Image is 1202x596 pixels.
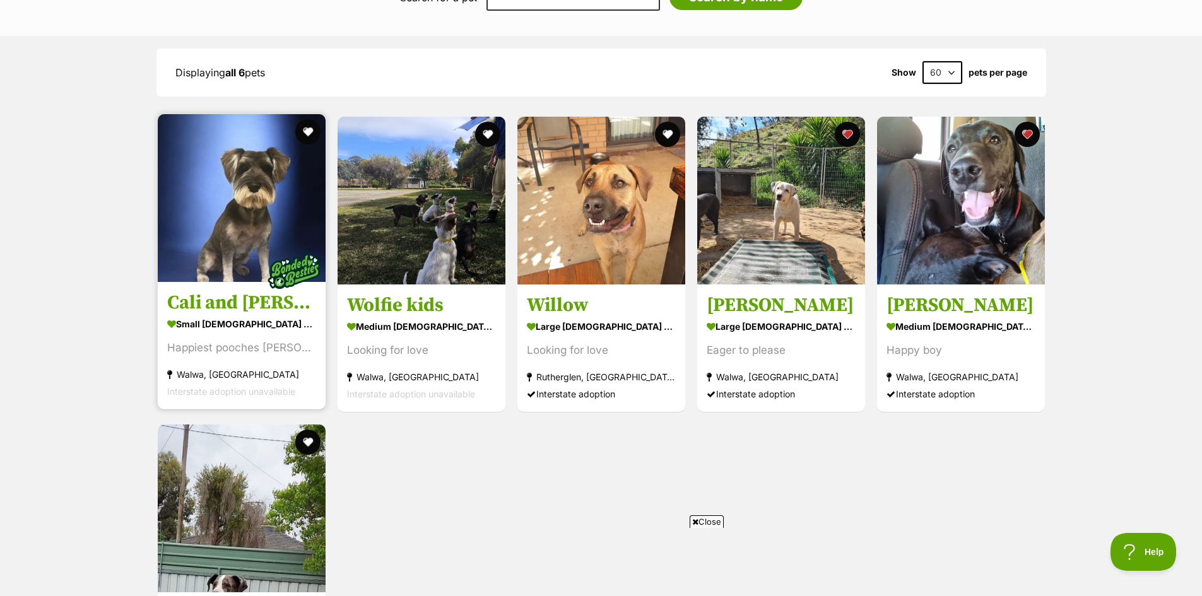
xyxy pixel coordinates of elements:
[347,369,496,386] div: Walwa, [GEOGRAPHIC_DATA]
[527,294,676,318] h3: Willow
[1111,533,1177,571] iframe: Help Scout Beacon - Open
[887,386,1035,403] div: Interstate adoption
[527,318,676,336] div: large [DEMOGRAPHIC_DATA] Dog
[1015,122,1040,147] button: favourite
[892,67,916,78] span: Show
[697,284,865,412] a: [PERSON_NAME] large [DEMOGRAPHIC_DATA] Dog Eager to please Walwa, [GEOGRAPHIC_DATA] Interstate ad...
[517,117,685,284] img: Willow
[887,369,1035,386] div: Walwa, [GEOGRAPHIC_DATA]
[225,66,245,79] strong: all 6
[175,66,265,79] span: Displaying pets
[167,340,316,357] div: Happiest pooches [PERSON_NAME]
[158,282,326,410] a: Cali and [PERSON_NAME] small [DEMOGRAPHIC_DATA] Dog Happiest pooches [PERSON_NAME] Walwa, [GEOGRA...
[877,117,1045,284] img: Tyson
[158,114,326,282] img: Cali and Theo
[707,386,856,403] div: Interstate adoption
[167,366,316,383] div: Walwa, [GEOGRAPHIC_DATA]
[347,294,496,318] h3: Wolfie kids
[517,284,685,412] a: Willow large [DEMOGRAPHIC_DATA] Dog Looking for love Rutherglen, [GEOGRAPHIC_DATA] Interstate ado...
[527,342,676,359] div: Looking for love
[167,291,316,315] h3: Cali and [PERSON_NAME]
[969,67,1027,78] label: pets per page
[887,342,1035,359] div: Happy boy
[877,284,1045,412] a: [PERSON_NAME] medium [DEMOGRAPHIC_DATA] Dog Happy boy Walwa, [GEOGRAPHIC_DATA] Interstate adoptio...
[707,294,856,318] h3: [PERSON_NAME]
[158,424,326,592] img: Sheck
[295,429,321,455] button: favourite
[338,117,505,284] img: Wolfie kids
[887,318,1035,336] div: medium [DEMOGRAPHIC_DATA] Dog
[690,515,724,528] span: Close
[697,117,865,284] img: Yuki
[338,284,505,412] a: Wolfie kids medium [DEMOGRAPHIC_DATA] Dog Looking for love Walwa, [GEOGRAPHIC_DATA] Interstate ad...
[887,294,1035,318] h3: [PERSON_NAME]
[527,386,676,403] div: Interstate adoption
[167,315,316,334] div: small [DEMOGRAPHIC_DATA] Dog
[295,119,321,144] button: favourite
[347,389,475,400] span: Interstate adoption unavailable
[262,240,326,303] img: bonded besties
[707,318,856,336] div: large [DEMOGRAPHIC_DATA] Dog
[347,318,496,336] div: medium [DEMOGRAPHIC_DATA] Dog
[167,387,295,397] span: Interstate adoption unavailable
[655,122,680,147] button: favourite
[707,342,856,359] div: Eager to please
[347,342,496,359] div: Looking for love
[295,533,907,590] iframe: Advertisement
[707,369,856,386] div: Walwa, [GEOGRAPHIC_DATA]
[475,122,500,147] button: favourite
[527,369,676,386] div: Rutherglen, [GEOGRAPHIC_DATA]
[835,122,860,147] button: favourite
